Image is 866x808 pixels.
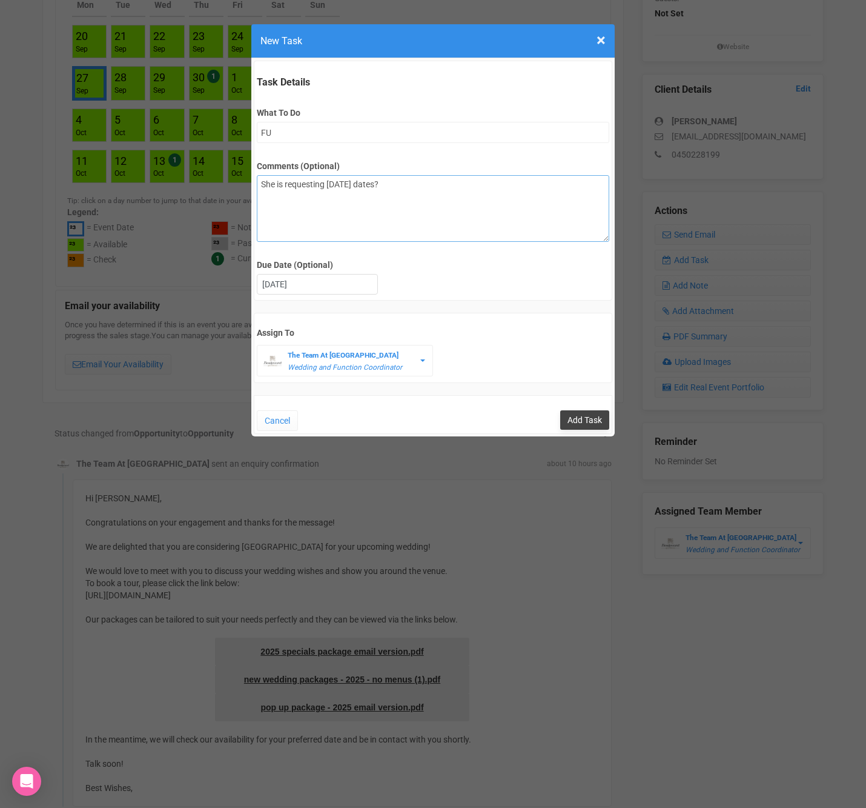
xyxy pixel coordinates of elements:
label: What To Do [257,107,609,119]
button: Cancel [257,410,298,431]
label: Assign To [257,327,609,339]
span: × [597,30,606,50]
label: Comments (Optional) [257,160,609,172]
input: Add Task [560,410,609,430]
div: [DATE] [257,275,377,295]
em: Wedding and Function Coordinator [288,363,402,372]
div: Open Intercom Messenger [12,767,41,796]
label: Due Date (Optional) [257,259,609,271]
h4: New Task [260,33,606,48]
strong: The Team At [GEOGRAPHIC_DATA] [288,351,398,359]
img: BGLogo.jpg [263,352,282,370]
legend: Task Details [257,76,609,90]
